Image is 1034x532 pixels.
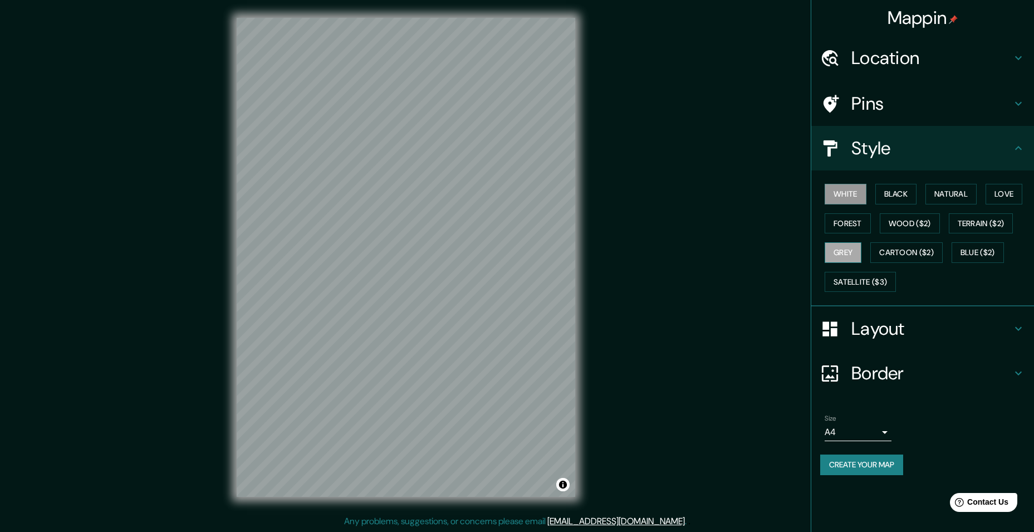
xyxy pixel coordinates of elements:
label: Size [825,414,836,423]
h4: Mappin [888,7,958,29]
a: [EMAIL_ADDRESS][DOMAIN_NAME] [547,515,685,527]
h4: Pins [851,92,1012,115]
button: White [825,184,866,204]
button: Forest [825,213,871,234]
button: Black [875,184,917,204]
h4: Layout [851,318,1012,340]
button: Grey [825,242,861,263]
button: Terrain ($2) [949,213,1013,234]
h4: Style [851,137,1012,159]
div: Border [811,351,1034,396]
h4: Border [851,362,1012,384]
button: Toggle attribution [556,478,570,491]
button: Blue ($2) [952,242,1004,263]
p: Any problems, suggestions, or concerns please email . [344,515,687,528]
iframe: Help widget launcher [935,489,1022,520]
div: Pins [811,81,1034,126]
button: Natural [925,184,977,204]
div: . [688,515,690,528]
div: A4 [825,423,891,441]
button: Satellite ($3) [825,272,896,292]
button: Cartoon ($2) [870,242,943,263]
div: Style [811,126,1034,170]
button: Wood ($2) [880,213,940,234]
div: Layout [811,306,1034,351]
button: Love [986,184,1022,204]
canvas: Map [237,18,575,497]
div: Location [811,36,1034,80]
button: Create your map [820,455,903,475]
img: pin-icon.png [949,15,958,24]
div: . [687,515,688,528]
h4: Location [851,47,1012,69]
